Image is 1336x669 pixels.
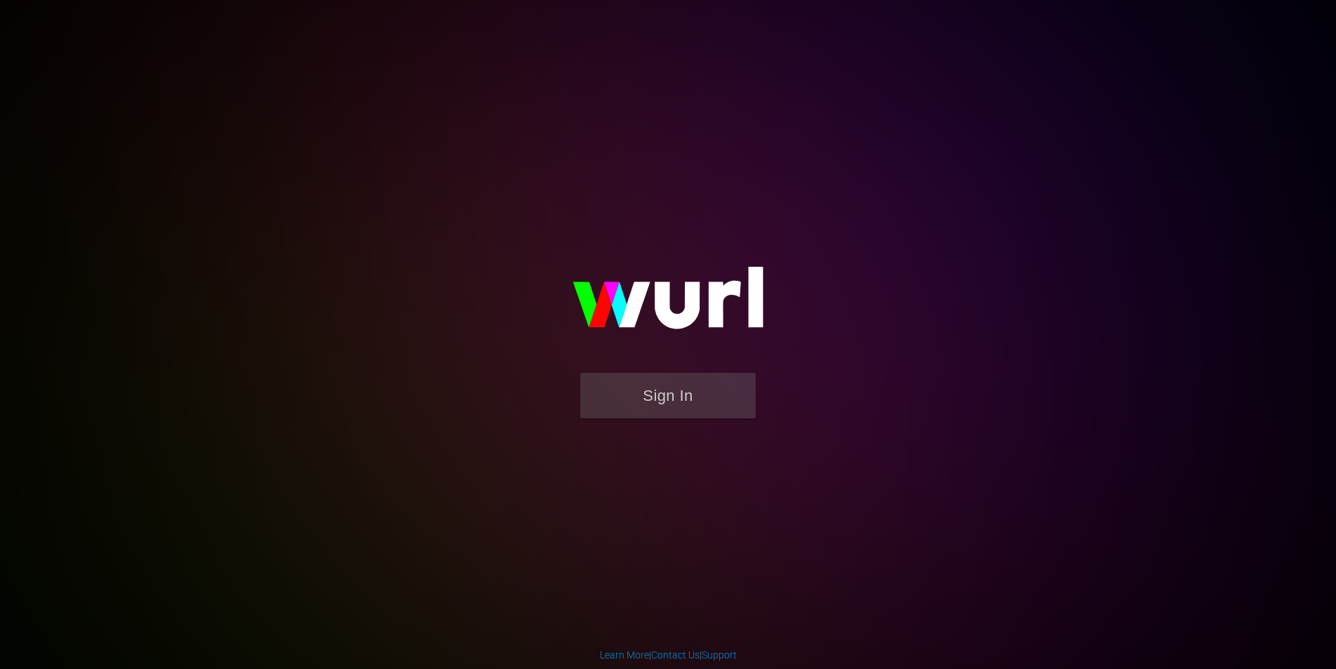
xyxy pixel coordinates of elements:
div: | | [600,648,737,662]
img: wurl-logo-on-black-223613ac3d8ba8fe6dc639794a292ebdb59501304c7dfd60c99c58986ef67473.svg [528,237,808,373]
a: Learn More [600,649,649,661]
button: Sign In [580,373,756,418]
a: Contact Us [651,649,700,661]
a: Support [702,649,737,661]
